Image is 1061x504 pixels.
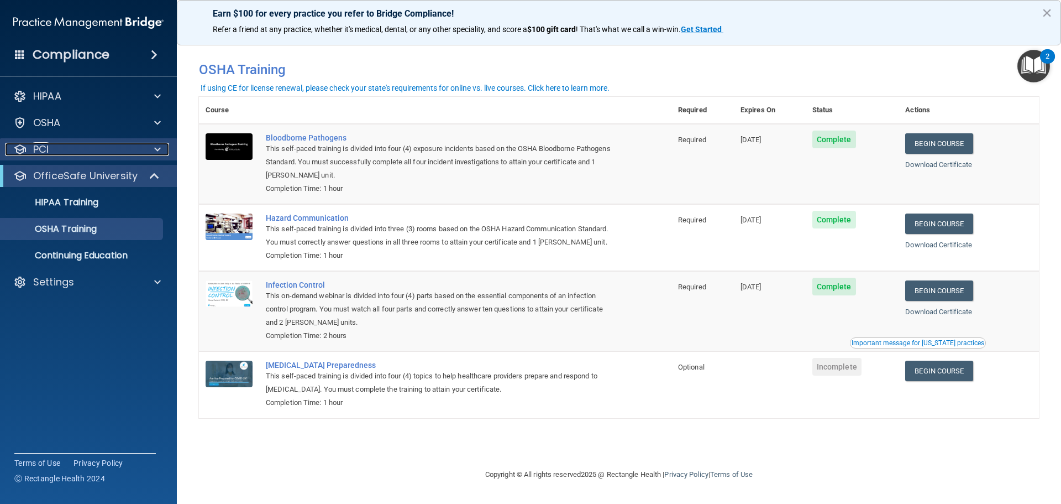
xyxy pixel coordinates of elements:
[33,276,74,289] p: Settings
[266,222,616,249] div: This self-paced training is divided into three (3) rooms based on the OSHA Hazard Communication S...
[13,169,160,183] a: OfficeSafe University
[678,136,706,144] span: Required
[812,278,856,295] span: Complete
[812,211,856,228] span: Complete
[417,457,821,492] div: Copyright © All rights reserved 2025 @ Rectangle Health | |
[740,216,761,224] span: [DATE]
[812,131,856,148] span: Complete
[266,280,616,289] a: Infection Control
[33,143,49,156] p: PCI
[266,249,616,262] div: Completion Time: 1 hour
[266,396,616,409] div: Completion Time: 1 hour
[266,361,616,370] a: [MEDICAL_DATA] Preparedness
[33,116,61,129] p: OSHA
[266,329,616,342] div: Completion Time: 2 hours
[266,133,616,142] a: Bloodborne Pathogens
[14,458,60,469] a: Terms of Use
[806,97,899,124] th: Status
[905,308,972,316] a: Download Certificate
[33,90,61,103] p: HIPAA
[266,182,616,195] div: Completion Time: 1 hour
[710,470,753,479] a: Terms of Use
[905,280,973,301] a: Begin Course
[213,25,527,34] span: Refer a friend at any practice, whether it's medical, dental, or any other speciality, and score a
[678,363,705,371] span: Optional
[905,160,972,169] a: Download Certificate
[678,283,706,291] span: Required
[734,97,806,124] th: Expires On
[1046,56,1049,71] div: 2
[740,136,761,144] span: [DATE]
[852,340,984,346] div: Important message for [US_STATE] practices
[266,370,616,396] div: This self-paced training is divided into four (4) topics to help healthcare providers prepare and...
[7,250,158,261] p: Continuing Education
[664,470,708,479] a: Privacy Policy
[266,214,616,222] a: Hazard Communication
[576,25,681,34] span: ! That's what we call a win-win.
[678,216,706,224] span: Required
[7,197,98,208] p: HIPAA Training
[671,97,734,124] th: Required
[905,133,973,154] a: Begin Course
[33,47,109,63] h4: Compliance
[7,224,97,235] p: OSHA Training
[905,361,973,381] a: Begin Course
[13,116,161,129] a: OSHA
[13,90,161,103] a: HIPAA
[73,458,123,469] a: Privacy Policy
[527,25,576,34] strong: $100 gift card
[13,143,161,156] a: PCI
[199,62,1039,77] h4: OSHA Training
[14,473,105,484] span: Ⓒ Rectangle Health 2024
[199,82,611,93] button: If using CE for license renewal, please check your state's requirements for online vs. live cours...
[213,8,1025,19] p: Earn $100 for every practice you refer to Bridge Compliance!
[199,97,259,124] th: Course
[201,84,610,92] div: If using CE for license renewal, please check your state's requirements for online vs. live cours...
[905,241,972,249] a: Download Certificate
[681,25,722,34] strong: Get Started
[33,169,138,183] p: OfficeSafe University
[13,276,161,289] a: Settings
[899,97,1039,124] th: Actions
[812,358,862,376] span: Incomplete
[681,25,723,34] a: Get Started
[266,142,616,182] div: This self-paced training is divided into four (4) exposure incidents based on the OSHA Bloodborne...
[850,337,986,349] button: Read this if you are a dental practitioner in the state of CA
[1017,50,1050,82] button: Open Resource Center, 2 new notifications
[266,289,616,329] div: This on-demand webinar is divided into four (4) parts based on the essential components of an inf...
[740,283,761,291] span: [DATE]
[13,12,164,34] img: PMB logo
[1042,4,1052,22] button: Close
[905,214,973,234] a: Begin Course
